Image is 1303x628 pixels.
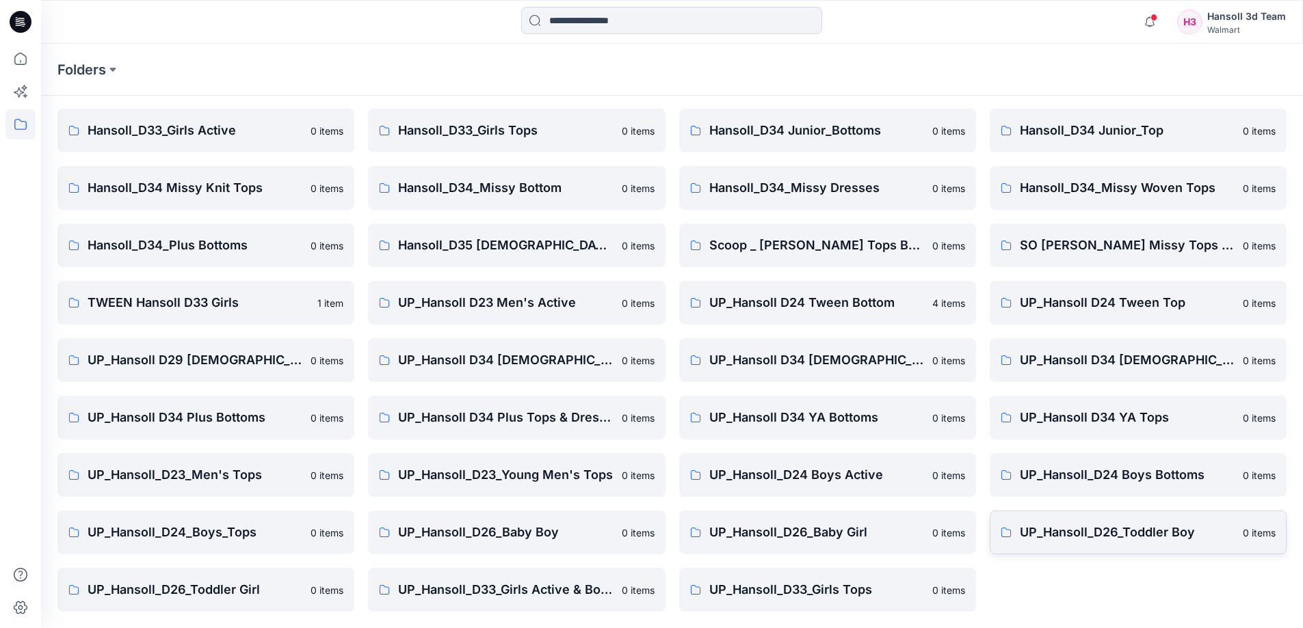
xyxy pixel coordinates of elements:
[1207,8,1286,25] div: Hansoll 3d Team
[57,109,354,152] a: Hansoll_D33_Girls Active0 items
[932,525,965,540] p: 0 items
[622,525,655,540] p: 0 items
[990,109,1287,152] a: Hansoll_D34 Junior_Top0 items
[1243,411,1276,425] p: 0 items
[622,583,655,597] p: 0 items
[311,525,343,540] p: 0 items
[398,465,613,484] p: UP_Hansoll_D23_Young Men's Tops
[932,411,965,425] p: 0 items
[622,468,655,482] p: 0 items
[679,510,976,554] a: UP_Hansoll_D26_Baby Girl0 items
[311,468,343,482] p: 0 items
[990,223,1287,267] a: SO [PERSON_NAME] Missy Tops Bottoms Dresses0 items
[57,60,106,79] a: Folders
[311,124,343,138] p: 0 items
[990,510,1287,554] a: UP_Hansoll_D26_Toddler Boy0 items
[88,121,302,140] p: Hansoll_D33_Girls Active
[622,296,655,310] p: 0 items
[57,453,354,497] a: UP_Hansoll_D23_Men's Tops0 items
[679,338,976,382] a: UP_Hansoll D34 [DEMOGRAPHIC_DATA] Dresses0 items
[368,281,665,325] a: UP_Hansoll D23 Men's Active0 items
[679,109,976,152] a: Hansoll_D34 Junior_Bottoms0 items
[709,178,924,197] p: Hansoll_D34_Missy Dresses
[368,223,665,267] a: Hansoll_D35 [DEMOGRAPHIC_DATA] Plus Top & Dresses0 items
[990,281,1287,325] a: UP_Hansoll D24 Tween Top0 items
[57,223,354,267] a: Hansoll_D34_Plus Bottoms0 items
[932,181,965,195] p: 0 items
[679,166,976,210] a: Hansoll_D34_Missy Dresses0 items
[398,293,613,312] p: UP_Hansoll D23 Men's Active
[1243,525,1276,540] p: 0 items
[990,338,1287,382] a: UP_Hansoll D34 [DEMOGRAPHIC_DATA] Knit Tops0 items
[1020,351,1235,370] p: UP_Hansoll D34 [DEMOGRAPHIC_DATA] Knit Tops
[317,296,343,310] p: 1 item
[679,453,976,497] a: UP_Hansoll_D24 Boys Active0 items
[622,181,655,195] p: 0 items
[709,523,924,542] p: UP_Hansoll_D26_Baby Girl
[368,338,665,382] a: UP_Hansoll D34 [DEMOGRAPHIC_DATA] Bottoms0 items
[368,396,665,439] a: UP_Hansoll D34 Plus Tops & Dresses0 items
[1243,124,1276,138] p: 0 items
[709,351,924,370] p: UP_Hansoll D34 [DEMOGRAPHIC_DATA] Dresses
[709,580,924,599] p: UP_Hansoll_D33_Girls Tops
[57,510,354,554] a: UP_Hansoll_D24_Boys_Tops0 items
[398,523,613,542] p: UP_Hansoll_D26_Baby Boy
[398,178,613,197] p: Hansoll_D34_Missy Bottom
[57,281,354,325] a: TWEEN Hansoll D33 Girls1 item
[88,178,302,197] p: Hansoll_D34 Missy Knit Tops
[398,580,613,599] p: UP_Hansoll_D33_Girls Active & Bottoms
[679,281,976,325] a: UP_Hansoll D24 Tween Bottom4 items
[1243,468,1276,482] p: 0 items
[398,408,613,427] p: UP_Hansoll D34 Plus Tops & Dresses
[622,238,655,253] p: 0 items
[1020,523,1235,542] p: UP_Hansoll_D26_Toddler Boy
[1020,236,1235,255] p: SO [PERSON_NAME] Missy Tops Bottoms Dresses
[88,523,302,542] p: UP_Hansoll_D24_Boys_Tops
[57,166,354,210] a: Hansoll_D34 Missy Knit Tops0 items
[990,166,1287,210] a: Hansoll_D34_Missy Woven Tops0 items
[679,568,976,612] a: UP_Hansoll_D33_Girls Tops0 items
[709,293,924,312] p: UP_Hansoll D24 Tween Bottom
[1020,465,1235,484] p: UP_Hansoll_D24 Boys Bottoms
[1243,296,1276,310] p: 0 items
[368,568,665,612] a: UP_Hansoll_D33_Girls Active & Bottoms0 items
[88,580,302,599] p: UP_Hansoll_D26_Toddler Girl
[990,453,1287,497] a: UP_Hansoll_D24 Boys Bottoms0 items
[932,296,965,310] p: 4 items
[398,121,613,140] p: Hansoll_D33_Girls Tops
[368,453,665,497] a: UP_Hansoll_D23_Young Men's Tops0 items
[57,396,354,439] a: UP_Hansoll D34 Plus Bottoms0 items
[1020,408,1235,427] p: UP_Hansoll D34 YA Tops
[709,408,924,427] p: UP_Hansoll D34 YA Bottoms
[398,351,613,370] p: UP_Hansoll D34 [DEMOGRAPHIC_DATA] Bottoms
[932,238,965,253] p: 0 items
[311,411,343,425] p: 0 items
[57,568,354,612] a: UP_Hansoll_D26_Toddler Girl0 items
[1020,293,1235,312] p: UP_Hansoll D24 Tween Top
[88,465,302,484] p: UP_Hansoll_D23_Men's Tops
[368,510,665,554] a: UP_Hansoll_D26_Baby Boy0 items
[1020,178,1235,197] p: Hansoll_D34_Missy Woven Tops
[990,396,1287,439] a: UP_Hansoll D34 YA Tops0 items
[88,351,302,370] p: UP_Hansoll D29 [DEMOGRAPHIC_DATA] Sleep
[88,236,302,255] p: Hansoll_D34_Plus Bottoms
[932,353,965,368] p: 0 items
[311,583,343,597] p: 0 items
[709,465,924,484] p: UP_Hansoll_D24 Boys Active
[1243,238,1276,253] p: 0 items
[709,236,924,255] p: Scoop _ [PERSON_NAME] Tops Bottoms Dresses
[622,353,655,368] p: 0 items
[1243,353,1276,368] p: 0 items
[57,338,354,382] a: UP_Hansoll D29 [DEMOGRAPHIC_DATA] Sleep0 items
[368,166,665,210] a: Hansoll_D34_Missy Bottom0 items
[622,411,655,425] p: 0 items
[1243,181,1276,195] p: 0 items
[88,408,302,427] p: UP_Hansoll D34 Plus Bottoms
[1177,10,1202,34] div: H3
[622,124,655,138] p: 0 items
[311,353,343,368] p: 0 items
[1207,25,1286,35] div: Walmart
[932,124,965,138] p: 0 items
[709,121,924,140] p: Hansoll_D34 Junior_Bottoms
[398,236,613,255] p: Hansoll_D35 [DEMOGRAPHIC_DATA] Plus Top & Dresses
